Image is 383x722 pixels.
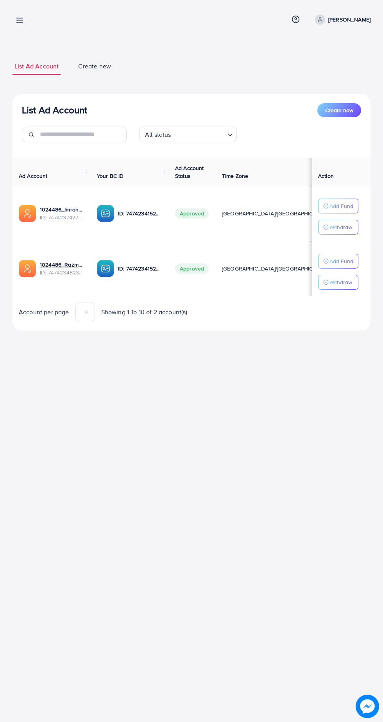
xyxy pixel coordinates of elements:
p: [PERSON_NAME] [328,15,370,24]
h3: List Ad Account [22,104,87,116]
div: <span class='underline'>1024486_Razman_1740230915595</span></br>7474234823184416769 [40,261,84,277]
p: Withdraw [329,222,352,232]
span: Approved [175,263,209,274]
div: Search for option [139,127,237,142]
p: ID: 7474234152863678481 [118,209,163,218]
button: Withdraw [318,275,358,290]
span: Create new [325,106,353,114]
span: Your BC ID [97,172,124,180]
span: Showing 1 To 10 of 2 account(s) [101,308,188,317]
img: image [356,695,379,718]
button: Add Fund [318,254,358,269]
span: Create new [78,62,111,71]
span: [GEOGRAPHIC_DATA]/[GEOGRAPHIC_DATA] [222,210,331,217]
span: Account per page [19,308,69,317]
span: ID: 7474234823184416769 [40,269,84,276]
div: <span class='underline'>1024486_Imran_1740231528988</span></br>7474237427478233089 [40,206,84,222]
img: ic-ads-acc.e4c84228.svg [19,260,36,277]
span: Approved [175,208,209,219]
p: ID: 7474234152863678481 [118,264,163,273]
span: Ad Account Status [175,164,204,180]
a: [PERSON_NAME] [312,14,370,25]
button: Add Fund [318,199,358,213]
a: 1024486_Imran_1740231528988 [40,206,84,213]
img: ic-ba-acc.ded83a64.svg [97,260,114,277]
span: [GEOGRAPHIC_DATA]/[GEOGRAPHIC_DATA] [222,265,331,272]
img: ic-ads-acc.e4c84228.svg [19,205,36,222]
a: 1024486_Razman_1740230915595 [40,261,84,269]
span: All status [143,129,173,140]
p: Withdraw [329,278,352,287]
button: Create new [317,103,361,117]
span: Time Zone [222,172,248,180]
span: ID: 7474237427478233089 [40,213,84,221]
p: Add Fund [329,201,353,211]
span: Ad Account [19,172,48,180]
span: Action [318,172,334,180]
button: Withdraw [318,220,358,235]
span: List Ad Account [14,62,59,71]
p: Add Fund [329,256,353,266]
img: ic-ba-acc.ded83a64.svg [97,205,114,222]
input: Search for option [174,127,224,140]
